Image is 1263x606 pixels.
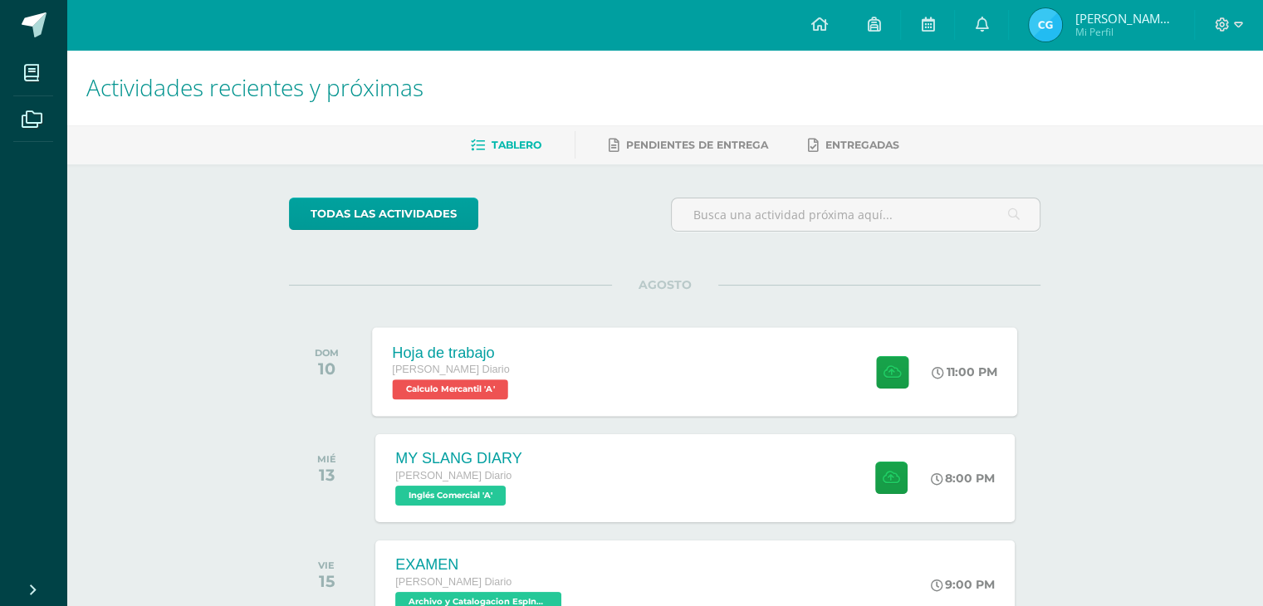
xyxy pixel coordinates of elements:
[1075,10,1174,27] span: [PERSON_NAME] de los Angeles
[393,364,510,375] span: [PERSON_NAME] Diario
[317,465,336,485] div: 13
[395,450,521,467] div: MY SLANG DIARY
[393,344,512,361] div: Hoja de trabajo
[672,198,1040,231] input: Busca una actividad próxima aquí...
[395,486,506,506] span: Inglés Comercial 'A'
[825,139,899,151] span: Entregadas
[1029,8,1062,42] img: e9a4c6a2b75c4b8515276efd531984ac.png
[393,379,508,399] span: Calculo Mercantil 'A'
[315,347,339,359] div: DOM
[318,560,335,571] div: VIE
[626,139,768,151] span: Pendientes de entrega
[315,359,339,379] div: 10
[289,198,478,230] a: todas las Actividades
[609,132,768,159] a: Pendientes de entrega
[1075,25,1174,39] span: Mi Perfil
[318,571,335,591] div: 15
[395,556,565,574] div: EXAMEN
[933,364,998,379] div: 11:00 PM
[931,577,995,592] div: 9:00 PM
[395,576,512,588] span: [PERSON_NAME] Diario
[471,132,541,159] a: Tablero
[612,277,718,292] span: AGOSTO
[317,453,336,465] div: MIÉ
[931,471,995,486] div: 8:00 PM
[395,470,512,481] span: [PERSON_NAME] Diario
[492,139,541,151] span: Tablero
[808,132,899,159] a: Entregadas
[86,71,423,103] span: Actividades recientes y próximas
